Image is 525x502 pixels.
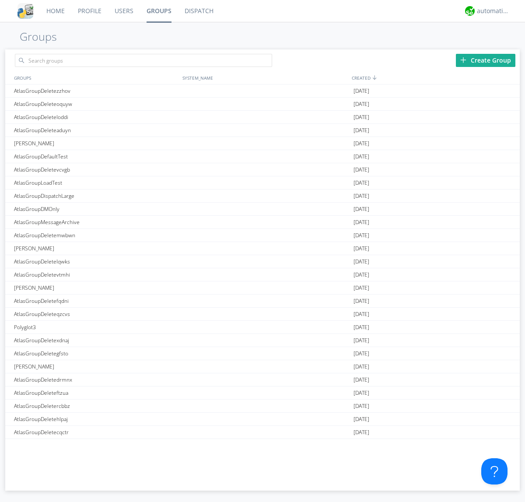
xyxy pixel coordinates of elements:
div: Polyglot3 [12,321,180,333]
span: [DATE] [353,137,369,150]
a: [PERSON_NAME][DATE] [5,360,520,373]
div: AtlasGroupDeleteoquyw [12,98,180,110]
div: [PERSON_NAME] [12,242,180,255]
span: [DATE] [353,386,369,400]
img: plus.svg [460,57,466,63]
div: AtlasGroupDeletelqwks [12,255,180,268]
span: [DATE] [353,190,369,203]
div: [PERSON_NAME] [12,281,180,294]
span: [DATE] [353,400,369,413]
a: AtlasGroupDefaultTest[DATE] [5,150,520,163]
iframe: Toggle Customer Support [481,458,507,484]
span: [DATE] [353,347,369,360]
span: [DATE] [353,111,369,124]
div: CREATED [350,71,520,84]
a: AtlasGroupDeletegfsto[DATE] [5,347,520,360]
span: [DATE] [353,255,369,268]
div: AtlasGroupDMOnly [12,203,180,215]
a: Polyglot3[DATE] [5,321,520,334]
span: [DATE] [353,150,369,163]
span: [DATE] [353,229,369,242]
div: automation+atlas [477,7,510,15]
a: AtlasGroupDeletewtnpr[DATE] [5,439,520,452]
span: [DATE] [353,360,369,373]
div: AtlasGroupDeletevtmhi [12,268,180,281]
a: AtlasGroupLoadTest[DATE] [5,176,520,190]
span: [DATE] [353,163,369,176]
span: [DATE] [353,413,369,426]
span: [DATE] [353,334,369,347]
a: AtlasGroupDeleteloddi[DATE] [5,111,520,124]
div: AtlasGroupDeleteaduyn [12,124,180,137]
span: [DATE] [353,124,369,137]
div: [PERSON_NAME] [12,360,180,373]
span: [DATE] [353,84,369,98]
span: [DATE] [353,321,369,334]
a: AtlasGroupDeletehlpaj[DATE] [5,413,520,426]
div: AtlasGroupDeletewtnpr [12,439,180,452]
a: AtlasGroupDeletedrmnx[DATE] [5,373,520,386]
span: [DATE] [353,203,369,216]
span: [DATE] [353,373,369,386]
div: AtlasGroupDeletercbbz [12,400,180,412]
span: [DATE] [353,281,369,295]
div: AtlasGroupLoadTest [12,176,180,189]
a: AtlasGroupDMOnly[DATE] [5,203,520,216]
a: AtlasGroupDeletemwbwn[DATE] [5,229,520,242]
span: [DATE] [353,295,369,308]
a: [PERSON_NAME][DATE] [5,281,520,295]
div: GROUPS [12,71,178,84]
span: [DATE] [353,426,369,439]
span: [DATE] [353,242,369,255]
a: AtlasGroupDeletevcvgb[DATE] [5,163,520,176]
div: AtlasGroupDeletezzhov [12,84,180,97]
div: AtlasGroupDeleteqzcvs [12,308,180,320]
div: AtlasGroupDeletegfsto [12,347,180,360]
div: AtlasGroupDeletevcvgb [12,163,180,176]
div: AtlasGroupDeletedrmnx [12,373,180,386]
span: [DATE] [353,216,369,229]
a: AtlasGroupDeleteaduyn[DATE] [5,124,520,137]
div: AtlasGroupMessageArchive [12,216,180,228]
span: [DATE] [353,268,369,281]
img: cddb5a64eb264b2086981ab96f4c1ba7 [17,3,33,19]
div: AtlasGroupDeletecqctr [12,426,180,439]
a: AtlasGroupMessageArchive[DATE] [5,216,520,229]
div: AtlasGroupDeleteloddi [12,111,180,123]
img: d2d01cd9b4174d08988066c6d424eccd [465,6,475,16]
a: AtlasGroupDeletelqwks[DATE] [5,255,520,268]
a: AtlasGroupDeleteoquyw[DATE] [5,98,520,111]
a: AtlasGroupDispatchLarge[DATE] [5,190,520,203]
span: [DATE] [353,308,369,321]
a: [PERSON_NAME][DATE] [5,137,520,150]
a: AtlasGroupDeletefqdni[DATE] [5,295,520,308]
a: AtlasGroupDeletercbbz[DATE] [5,400,520,413]
div: AtlasGroupDispatchLarge [12,190,180,202]
a: AtlasGroupDeleteqzcvs[DATE] [5,308,520,321]
div: Create Group [456,54,515,67]
span: [DATE] [353,98,369,111]
div: AtlasGroupDeletefqdni [12,295,180,307]
div: AtlasGroupDeletehlpaj [12,413,180,425]
div: AtlasGroupDefaultTest [12,150,180,163]
a: AtlasGroupDeletecqctr[DATE] [5,426,520,439]
div: AtlasGroupDeleteftzua [12,386,180,399]
a: AtlasGroupDeletexdnaj[DATE] [5,334,520,347]
a: [PERSON_NAME][DATE] [5,242,520,255]
input: Search groups [15,54,272,67]
div: AtlasGroupDeletexdnaj [12,334,180,347]
div: AtlasGroupDeletemwbwn [12,229,180,242]
div: [PERSON_NAME] [12,137,180,150]
a: AtlasGroupDeletezzhov[DATE] [5,84,520,98]
a: AtlasGroupDeleteftzua[DATE] [5,386,520,400]
span: [DATE] [353,176,369,190]
a: AtlasGroupDeletevtmhi[DATE] [5,268,520,281]
div: SYSTEM_NAME [180,71,350,84]
span: [DATE] [353,439,369,452]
